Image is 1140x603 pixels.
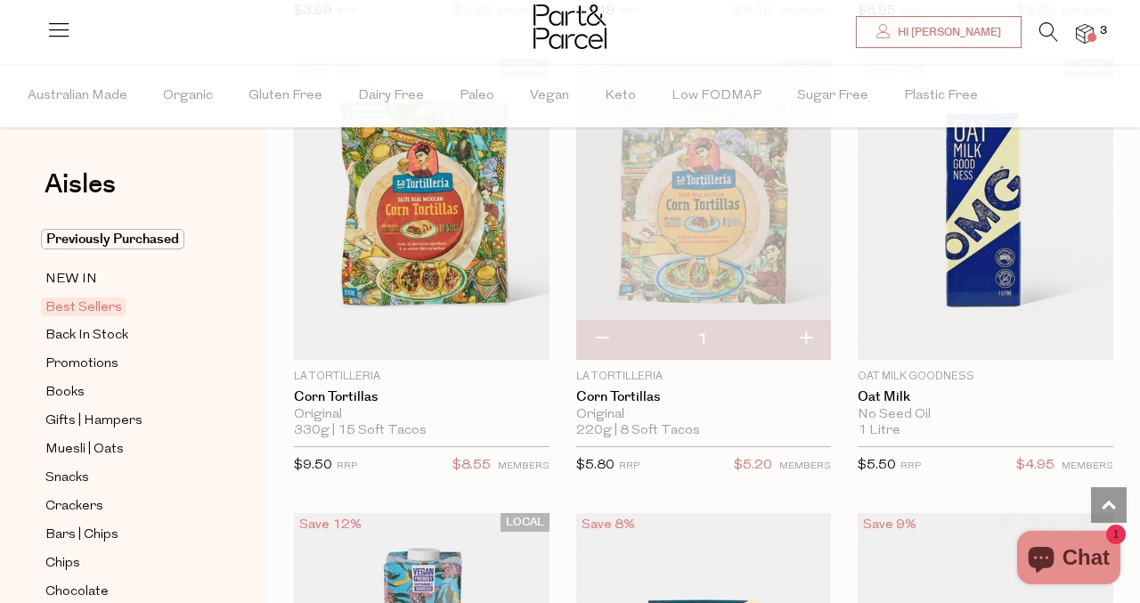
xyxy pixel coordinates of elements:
[858,423,900,439] span: 1 Litre
[452,454,491,477] span: $8.55
[856,16,1022,48] a: Hi [PERSON_NAME]
[45,382,85,403] span: Books
[248,65,322,127] span: Gluten Free
[45,552,208,574] a: Chips
[460,65,494,127] span: Paleo
[900,461,921,471] small: RRP
[576,58,832,359] img: Corn Tortillas
[45,229,208,250] a: Previously Purchased
[576,369,832,385] p: La Tortilleria
[45,297,208,318] a: Best Sellers
[858,389,1113,405] a: Oat Milk
[45,438,208,460] a: Muesli | Oats
[501,513,550,532] span: LOCAL
[1095,23,1111,39] span: 3
[530,65,569,127] span: Vegan
[45,496,103,517] span: Crackers
[45,582,109,603] span: Chocolate
[734,454,772,477] span: $5.20
[45,525,118,546] span: Bars | Chips
[797,65,868,127] span: Sugar Free
[45,381,208,403] a: Books
[858,58,1113,359] img: Oat Milk
[576,513,640,537] div: Save 8%
[1016,454,1054,477] span: $4.95
[1076,24,1094,43] a: 3
[779,461,831,471] small: MEMBERS
[858,513,922,537] div: Save 9%
[294,389,550,405] a: Corn Tortillas
[498,461,550,471] small: MEMBERS
[533,4,607,49] img: Part&Parcel
[45,354,118,375] span: Promotions
[605,65,636,127] span: Keto
[672,65,761,127] span: Low FODMAP
[45,553,80,574] span: Chips
[45,411,142,432] span: Gifts | Hampers
[858,407,1113,423] div: No Seed Oil
[45,269,97,290] span: NEW IN
[163,65,213,127] span: Organic
[576,407,832,423] div: Original
[358,65,424,127] span: Dairy Free
[294,369,550,385] p: La Tortilleria
[45,439,124,460] span: Muesli | Oats
[45,581,208,603] a: Chocolate
[576,423,700,439] span: 220g | 8 Soft Tacos
[1062,461,1113,471] small: MEMBERS
[45,524,208,546] a: Bars | Chips
[294,58,550,359] img: Corn Tortillas
[45,468,89,489] span: Snacks
[294,459,332,472] span: $9.50
[858,459,896,472] span: $5.50
[619,461,639,471] small: RRP
[858,369,1113,385] p: Oat Milk Goodness
[41,229,184,249] span: Previously Purchased
[294,513,367,537] div: Save 12%
[41,297,126,316] span: Best Sellers
[45,325,128,346] span: Back In Stock
[45,268,208,290] a: NEW IN
[294,407,550,423] div: Original
[45,495,208,517] a: Crackers
[1012,531,1126,589] inbox-online-store-chat: Shopify online store chat
[45,171,116,216] a: Aisles
[294,423,427,439] span: 330g | 15 Soft Tacos
[45,410,208,432] a: Gifts | Hampers
[576,459,615,472] span: $5.80
[904,65,978,127] span: Plastic Free
[893,25,1001,40] span: Hi [PERSON_NAME]
[576,389,832,405] a: Corn Tortillas
[337,461,357,471] small: RRP
[45,165,116,204] span: Aisles
[45,353,208,375] a: Promotions
[28,65,127,127] span: Australian Made
[45,467,208,489] a: Snacks
[45,324,208,346] a: Back In Stock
